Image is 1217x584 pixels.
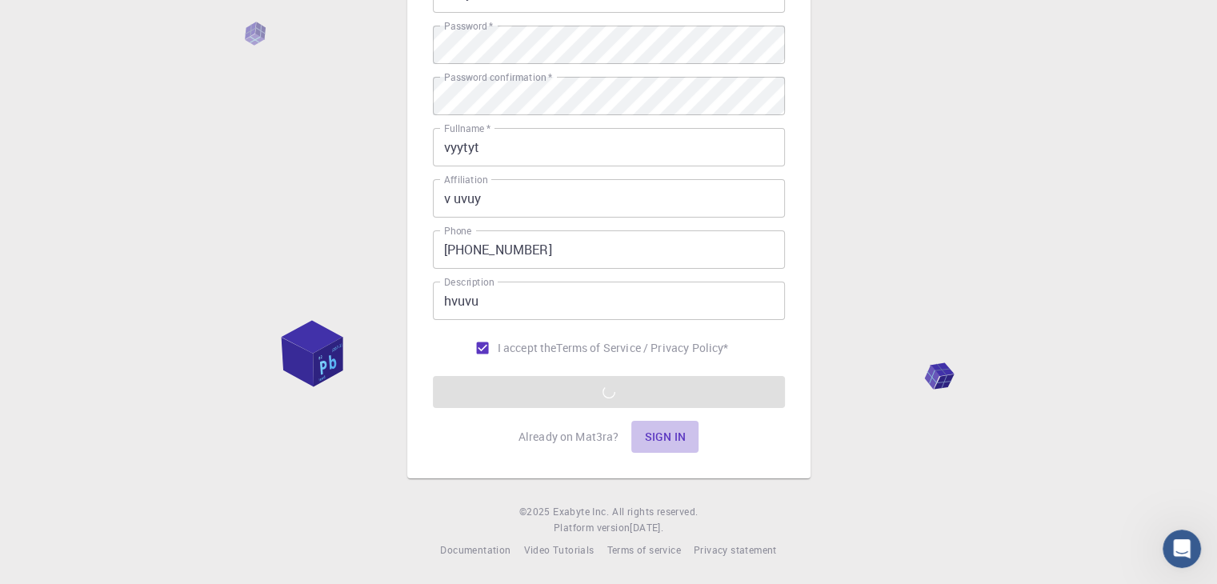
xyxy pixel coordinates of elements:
[519,504,553,520] span: © 2025
[440,543,510,556] span: Documentation
[553,504,609,520] a: Exabyte Inc.
[444,173,487,186] label: Affiliation
[1163,530,1201,568] iframe: Intercom live chat
[612,504,698,520] span: All rights reserved.
[694,543,777,556] span: Privacy statement
[630,521,663,534] span: [DATE] .
[498,340,557,356] span: I accept the
[606,542,680,558] a: Terms of service
[444,275,494,289] label: Description
[631,421,699,453] button: Sign in
[553,505,609,518] span: Exabyte Inc.
[444,122,490,135] label: Fullname
[694,542,777,558] a: Privacy statement
[523,543,594,556] span: Video Tutorials
[523,542,594,558] a: Video Tutorials
[556,340,728,356] p: Terms of Service / Privacy Policy *
[444,224,471,238] label: Phone
[606,543,680,556] span: Terms of service
[556,340,728,356] a: Terms of Service / Privacy Policy*
[518,429,619,445] p: Already on Mat3ra?
[440,542,510,558] a: Documentation
[554,520,630,536] span: Platform version
[444,19,493,33] label: Password
[444,70,552,84] label: Password confirmation
[630,520,663,536] a: [DATE].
